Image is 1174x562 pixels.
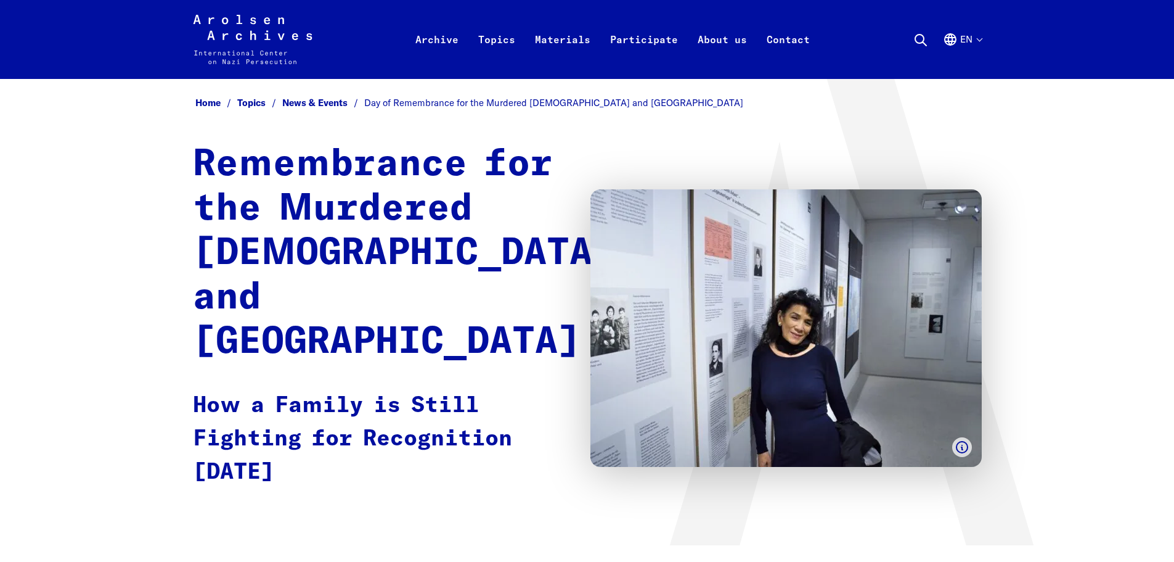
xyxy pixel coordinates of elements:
[193,146,615,361] strong: Remembrance for the Murdered [DEMOGRAPHIC_DATA] and [GEOGRAPHIC_DATA]
[943,32,982,76] button: English, language selection
[195,97,237,109] a: Home
[237,97,282,109] a: Topics
[525,30,600,79] a: Materials
[193,395,512,484] strong: How a Family is Still Fighting for Recognition [DATE]
[364,97,743,109] span: Day of Remembrance for the Murdered [DEMOGRAPHIC_DATA] and [GEOGRAPHIC_DATA]
[600,30,688,79] a: Participate
[757,30,820,79] a: Contact
[590,189,982,467] img: Ramona Sendlinger visiting an exhibition at the Munich Documentation Center for the History of Na...
[688,30,757,79] a: About us
[952,437,972,457] button: Show caption
[468,30,525,79] a: Topics
[282,97,364,109] a: News & Events
[406,30,468,79] a: Archive
[406,15,820,64] nav: Primary
[193,94,982,113] nav: Breadcrumb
